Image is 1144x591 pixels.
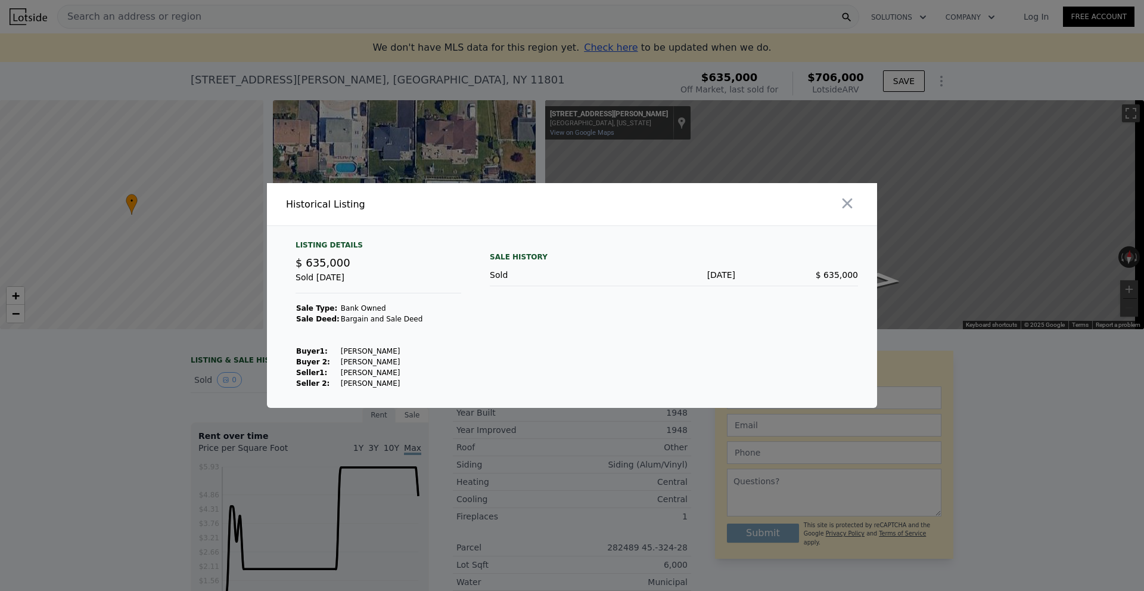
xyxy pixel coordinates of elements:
[340,346,424,357] td: [PERSON_NAME]
[340,367,424,378] td: [PERSON_NAME]
[490,250,858,264] div: Sale History
[340,357,424,367] td: [PERSON_NAME]
[296,315,340,323] strong: Sale Deed:
[286,197,567,212] div: Historical Listing
[296,369,327,377] strong: Seller 1 :
[340,303,424,314] td: Bank Owned
[296,256,350,269] span: $ 635,000
[296,304,337,312] strong: Sale Type:
[490,269,613,281] div: Sold
[296,379,329,388] strong: Seller 2:
[340,378,424,389] td: [PERSON_NAME]
[296,347,328,355] strong: Buyer 1 :
[816,270,858,280] span: $ 635,000
[296,271,461,293] div: Sold [DATE]
[296,358,330,366] strong: Buyer 2:
[340,314,424,324] td: Bargain and Sale Deed
[613,269,735,281] div: [DATE]
[296,240,461,255] div: Listing Details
